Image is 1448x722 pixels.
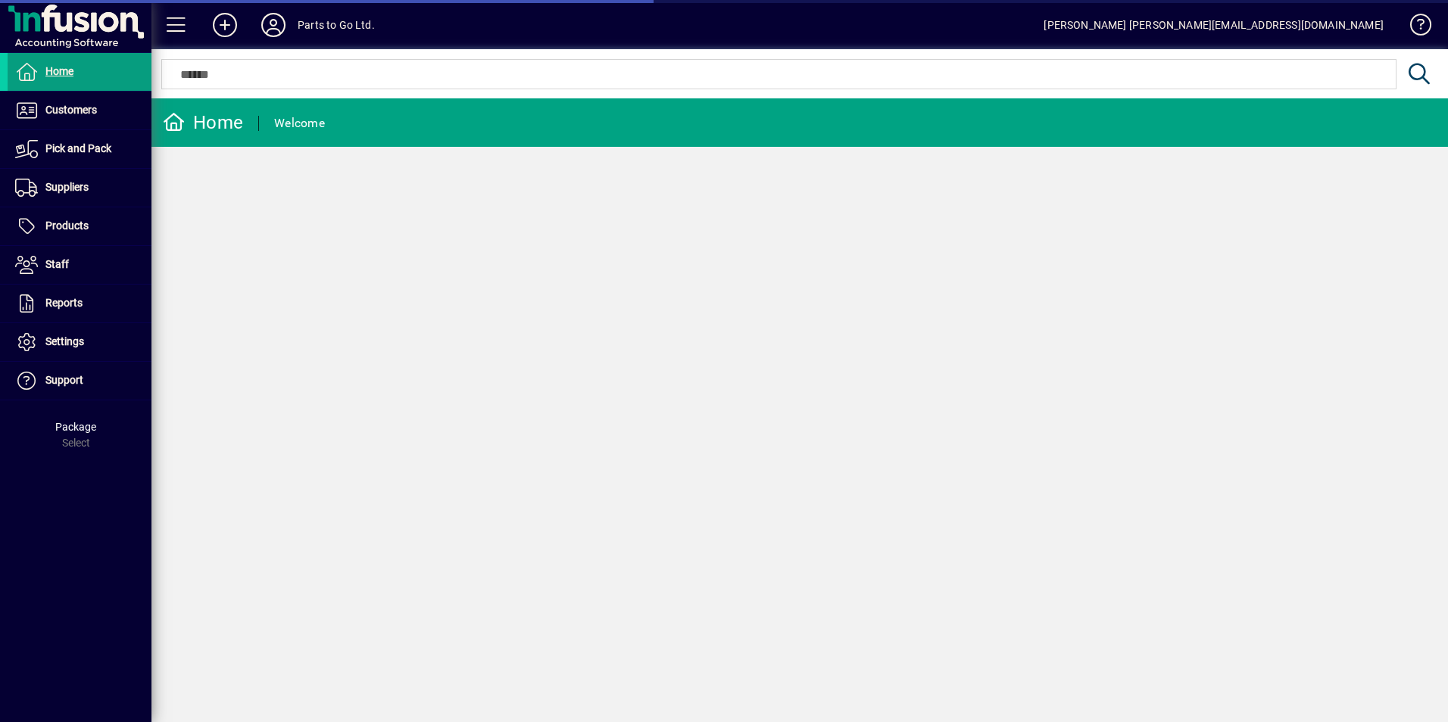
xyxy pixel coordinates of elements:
[55,421,96,433] span: Package
[274,111,325,135] div: Welcome
[45,65,73,77] span: Home
[163,110,243,135] div: Home
[45,258,69,270] span: Staff
[45,181,89,193] span: Suppliers
[8,362,151,400] a: Support
[1044,13,1384,37] div: [PERSON_NAME] [PERSON_NAME][EMAIL_ADDRESS][DOMAIN_NAME]
[249,11,298,39] button: Profile
[8,130,151,168] a: Pick and Pack
[201,11,249,39] button: Add
[45,219,89,232] span: Products
[8,207,151,245] a: Products
[45,335,84,347] span: Settings
[1399,3,1429,52] a: Knowledge Base
[45,142,111,154] span: Pick and Pack
[298,13,375,37] div: Parts to Go Ltd.
[45,297,83,309] span: Reports
[8,92,151,129] a: Customers
[45,374,83,386] span: Support
[8,246,151,284] a: Staff
[8,323,151,361] a: Settings
[45,104,97,116] span: Customers
[8,285,151,322] a: Reports
[8,169,151,207] a: Suppliers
